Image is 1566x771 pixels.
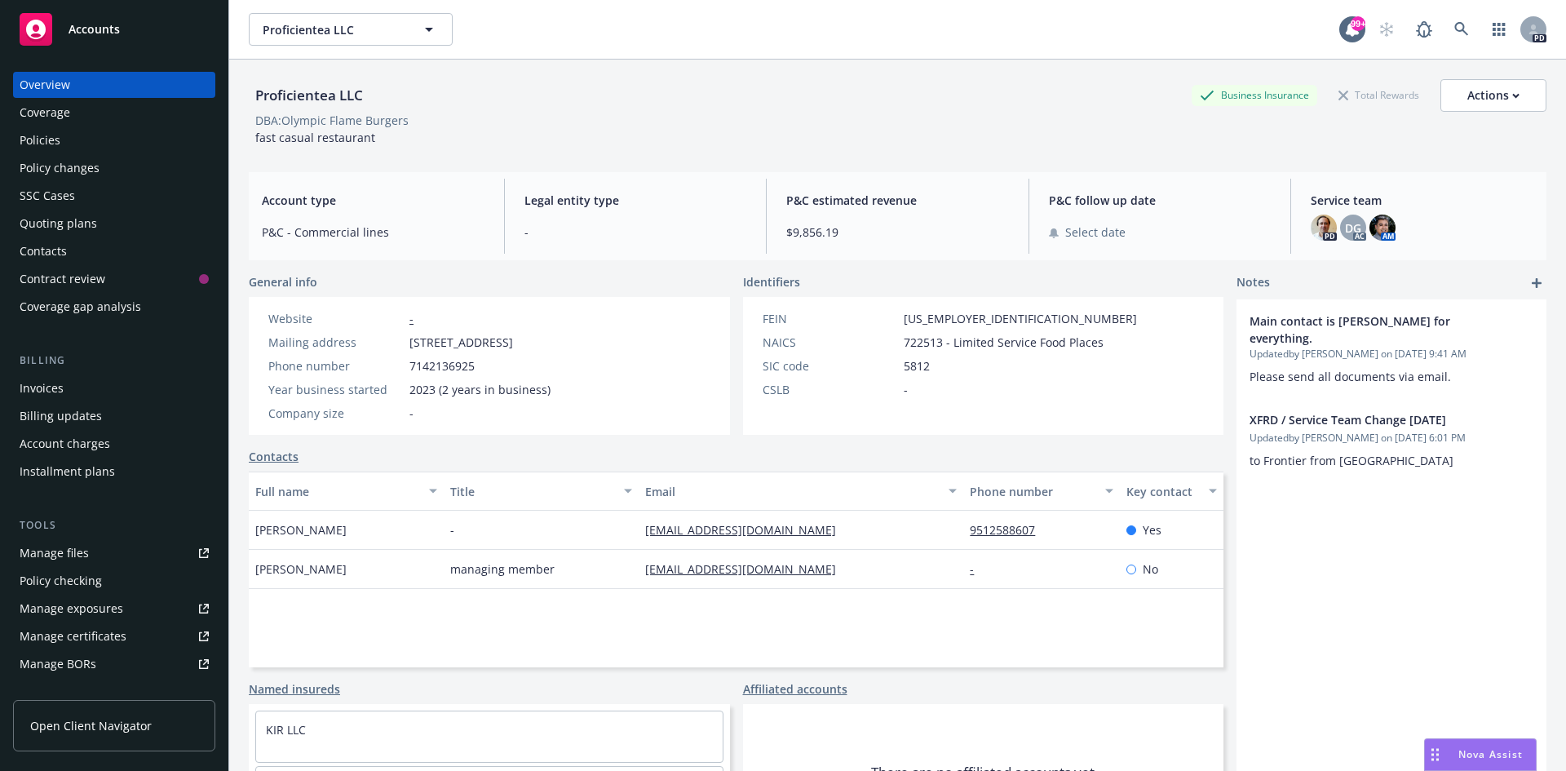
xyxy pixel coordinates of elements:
[13,72,215,98] a: Overview
[450,483,614,500] div: Title
[1126,483,1199,500] div: Key contact
[1120,472,1223,511] button: Key contact
[1250,312,1491,347] span: Main contact is [PERSON_NAME] for everything.
[763,310,897,327] div: FEIN
[13,517,215,534] div: Tools
[255,521,347,538] span: [PERSON_NAME]
[904,381,908,398] span: -
[645,561,849,577] a: [EMAIL_ADDRESS][DOMAIN_NAME]
[444,472,639,511] button: Title
[1345,219,1361,237] span: DG
[20,210,97,237] div: Quoting plans
[1250,411,1491,428] span: XFRD / Service Team Change [DATE]
[904,357,930,374] span: 5812
[1250,369,1451,384] span: Please send all documents via email.
[69,23,120,36] span: Accounts
[645,483,939,500] div: Email
[249,472,444,511] button: Full name
[786,224,1009,241] span: $9,856.19
[1369,215,1396,241] img: photo
[255,130,375,145] span: fast casual restaurant
[13,210,215,237] a: Quoting plans
[1250,453,1453,468] span: to Frontier from [GEOGRAPHIC_DATA]
[743,273,800,290] span: Identifiers
[13,375,215,401] a: Invoices
[20,266,105,292] div: Contract review
[1143,561,1158,578] span: No
[13,7,215,52] a: Accounts
[763,357,897,374] div: SIC code
[262,192,484,209] span: Account type
[249,680,340,698] a: Named insureds
[268,334,403,351] div: Mailing address
[645,522,849,538] a: [EMAIL_ADDRESS][DOMAIN_NAME]
[13,540,215,566] a: Manage files
[1370,13,1403,46] a: Start snowing
[20,679,144,705] div: Summary of insurance
[13,568,215,594] a: Policy checking
[524,192,747,209] span: Legal entity type
[1236,398,1546,482] div: XFRD / Service Team Change [DATE]Updatedby [PERSON_NAME] on [DATE] 6:01 PMto Frontier from [GEOGR...
[1424,738,1537,771] button: Nova Assist
[13,100,215,126] a: Coverage
[13,596,215,622] a: Manage exposures
[20,72,70,98] div: Overview
[13,679,215,705] a: Summary of insurance
[450,521,454,538] span: -
[255,483,419,500] div: Full name
[20,651,96,677] div: Manage BORs
[13,238,215,264] a: Contacts
[904,334,1104,351] span: 722513 - Limited Service Food Places
[20,540,89,566] div: Manage files
[13,352,215,369] div: Billing
[13,403,215,429] a: Billing updates
[20,431,110,457] div: Account charges
[786,192,1009,209] span: P&C estimated revenue
[20,100,70,126] div: Coverage
[1143,521,1161,538] span: Yes
[20,294,141,320] div: Coverage gap analysis
[1483,13,1515,46] a: Switch app
[963,472,1119,511] button: Phone number
[249,13,453,46] button: Proficientea LLC
[904,310,1137,327] span: [US_EMPLOYER_IDENTIFICATION_NUMBER]
[263,21,404,38] span: Proficientea LLC
[20,127,60,153] div: Policies
[1311,215,1337,241] img: photo
[1425,739,1445,770] div: Drag to move
[970,561,987,577] a: -
[268,405,403,422] div: Company size
[1192,85,1317,105] div: Business Insurance
[1250,431,1533,445] span: Updated by [PERSON_NAME] on [DATE] 6:01 PM
[1527,273,1546,293] a: add
[249,448,299,465] a: Contacts
[970,522,1048,538] a: 9512588607
[1351,16,1365,31] div: 99+
[13,155,215,181] a: Policy changes
[268,381,403,398] div: Year business started
[268,357,403,374] div: Phone number
[266,722,306,738] a: KIR LLC
[262,224,484,241] span: P&C - Commercial lines
[450,561,555,578] span: managing member
[639,472,963,511] button: Email
[20,596,123,622] div: Manage exposures
[20,459,115,485] div: Installment plans
[249,85,369,106] div: Proficientea LLC
[1408,13,1440,46] a: Report a Bug
[409,405,414,422] span: -
[970,483,1095,500] div: Phone number
[763,334,897,351] div: NAICS
[1458,747,1523,761] span: Nova Assist
[20,238,67,264] div: Contacts
[20,155,100,181] div: Policy changes
[13,431,215,457] a: Account charges
[20,403,102,429] div: Billing updates
[1440,79,1546,112] button: Actions
[13,127,215,153] a: Policies
[13,459,215,485] a: Installment plans
[1467,80,1520,111] div: Actions
[30,717,152,734] span: Open Client Navigator
[13,183,215,209] a: SSC Cases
